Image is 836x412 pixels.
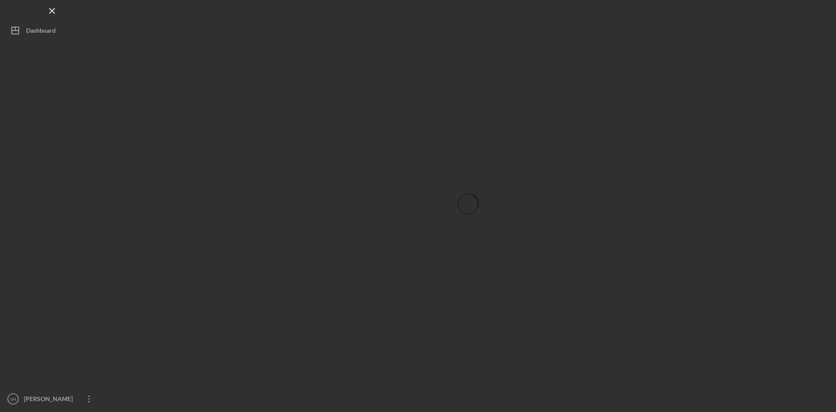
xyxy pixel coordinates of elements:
[22,390,78,410] div: [PERSON_NAME]
[26,22,56,41] div: Dashboard
[10,397,16,402] text: SH
[4,390,100,408] button: SH[PERSON_NAME]
[4,22,100,39] button: Dashboard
